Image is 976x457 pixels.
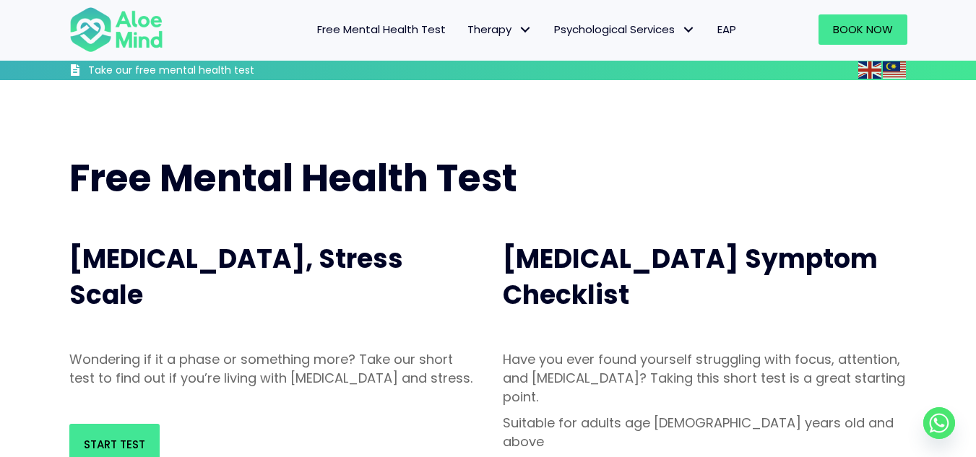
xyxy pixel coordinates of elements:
[923,407,955,439] a: Whatsapp
[554,22,696,37] span: Psychological Services
[69,6,163,53] img: Aloe mind Logo
[833,22,893,37] span: Book Now
[883,61,906,79] img: ms
[69,350,474,388] p: Wondering if it a phase or something more? Take our short test to find out if you’re living with ...
[883,61,907,78] a: Malay
[503,240,878,313] span: [MEDICAL_DATA] Symptom Checklist
[503,350,907,406] p: Have you ever found yourself struggling with focus, attention, and [MEDICAL_DATA]? Taking this sh...
[69,152,517,204] span: Free Mental Health Test
[678,19,699,40] span: Psychological Services: submenu
[503,414,907,451] p: Suitable for adults age [DEMOGRAPHIC_DATA] years old and above
[457,14,543,45] a: TherapyTherapy: submenu
[69,64,332,80] a: Take our free mental health test
[84,437,145,452] span: Start Test
[543,14,707,45] a: Psychological ServicesPsychological Services: submenu
[88,64,332,78] h3: Take our free mental health test
[69,240,403,313] span: [MEDICAL_DATA], Stress Scale
[467,22,532,37] span: Therapy
[707,14,747,45] a: EAP
[317,22,446,37] span: Free Mental Health Test
[306,14,457,45] a: Free Mental Health Test
[858,61,883,78] a: English
[819,14,907,45] a: Book Now
[182,14,747,45] nav: Menu
[858,61,881,79] img: en
[515,19,536,40] span: Therapy: submenu
[717,22,736,37] span: EAP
